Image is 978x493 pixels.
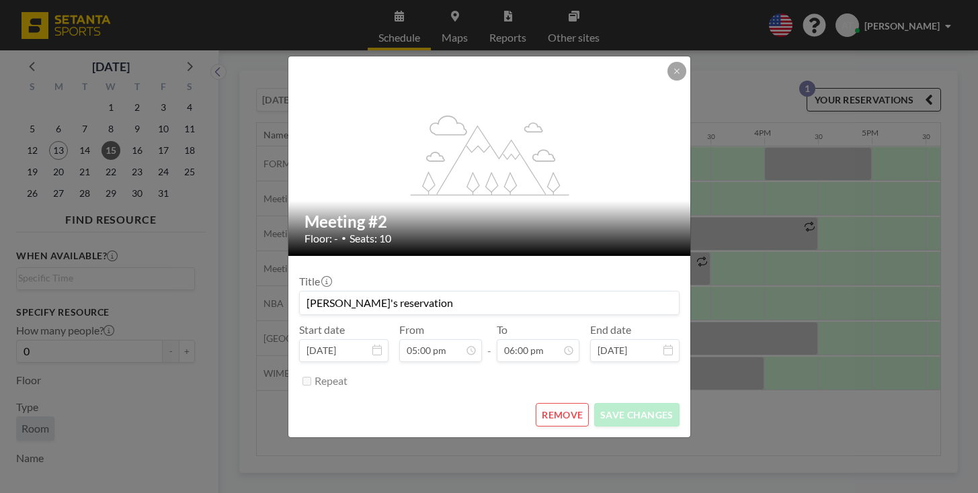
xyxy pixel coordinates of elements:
[299,323,345,337] label: Start date
[315,374,348,388] label: Repeat
[594,403,679,427] button: SAVE CHANGES
[299,275,331,288] label: Title
[350,232,391,245] span: Seats: 10
[300,292,679,314] input: (No title)
[590,323,631,337] label: End date
[304,232,338,245] span: Floor: -
[536,403,589,427] button: REMOVE
[341,233,346,243] span: •
[304,212,676,232] h2: Meeting #2
[487,328,491,357] span: -
[410,114,569,195] g: flex-grow: 1.2;
[399,323,424,337] label: From
[497,323,507,337] label: To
